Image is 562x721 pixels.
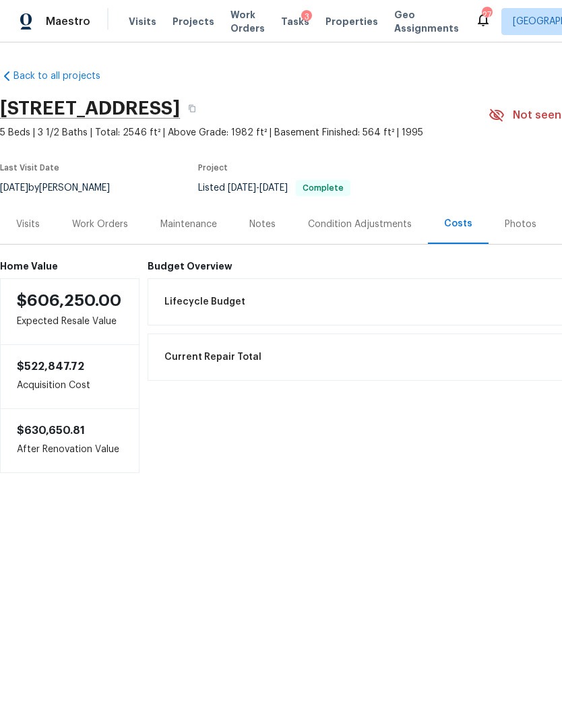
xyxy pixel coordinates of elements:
div: Maintenance [160,218,217,231]
span: Projects [173,15,214,28]
span: Project [198,164,228,172]
div: Costs [444,217,472,230]
div: Notes [249,218,276,231]
span: $606,250.00 [17,292,121,309]
div: Condition Adjustments [308,218,412,231]
span: Work Orders [230,8,265,35]
div: Photos [505,218,536,231]
div: 27 [482,8,491,22]
span: Geo Assignments [394,8,459,35]
span: Visits [129,15,156,28]
span: Tasks [281,17,309,26]
span: Current Repair Total [164,350,261,364]
span: $630,650.81 [17,425,85,436]
button: Copy Address [180,96,204,121]
span: Listed [198,183,350,193]
div: Work Orders [72,218,128,231]
span: Properties [325,15,378,28]
span: Complete [297,184,349,192]
span: Lifecycle Budget [164,295,245,309]
div: Visits [16,218,40,231]
span: Maestro [46,15,90,28]
span: [DATE] [228,183,256,193]
div: 3 [301,10,312,24]
span: - [228,183,288,193]
span: $522,847.72 [17,361,84,372]
span: [DATE] [259,183,288,193]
